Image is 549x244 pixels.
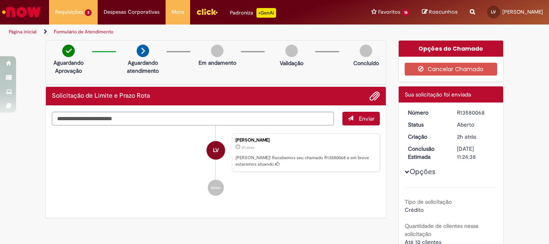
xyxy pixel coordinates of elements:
div: R13580068 [457,109,494,117]
span: 16 [402,9,410,16]
span: 2h atrás [242,145,254,150]
img: img-circle-grey.png [360,45,372,57]
div: [DATE] 11:24:38 [457,145,494,161]
div: Larissa Camurca Vieira [207,141,225,160]
p: Aguardando Aprovação [49,59,88,75]
img: click_logo_yellow_360x200.png [196,6,218,18]
dt: Número [402,109,451,117]
button: Enviar [342,112,380,125]
h2: Solicitação de Limite e Prazo Rota Histórico de tíquete [52,92,150,100]
span: LV [213,141,219,160]
img: arrow-next.png [137,45,149,57]
a: Rascunhos [422,8,458,16]
span: Rascunhos [429,8,458,16]
p: Em andamento [199,59,236,67]
div: [PERSON_NAME] [236,138,375,143]
b: Tipo de solicitação [405,198,452,205]
span: Requisições [55,8,83,16]
p: Validação [280,59,303,67]
dt: Status [402,121,451,129]
time: 30/09/2025 09:24:34 [457,133,476,140]
li: Larissa Camurca Vieira [52,133,380,172]
img: check-circle-green.png [62,45,75,57]
div: Aberto [457,121,494,129]
span: 3 [85,9,92,16]
time: 30/09/2025 09:24:34 [242,145,254,150]
b: Quantidade de clientes nessa solicitação [405,222,478,238]
span: More [172,8,184,16]
p: +GenAi [256,8,276,18]
p: Concluído [353,59,379,67]
span: Enviar [359,115,375,122]
span: LV [491,9,496,14]
textarea: Digite sua mensagem aqui... [52,112,334,125]
span: Despesas Corporativas [104,8,160,16]
img: img-circle-grey.png [211,45,223,57]
div: Padroniza [230,8,276,18]
span: 2h atrás [457,133,476,140]
dt: Criação [402,133,451,141]
button: Cancelar Chamado [405,63,498,76]
span: [PERSON_NAME] [502,8,543,15]
button: Adicionar anexos [369,91,380,101]
dt: Conclusão Estimada [402,145,451,161]
span: Favoritos [378,8,400,16]
a: Página inicial [9,29,37,35]
img: ServiceNow [1,4,42,20]
p: Aguardando atendimento [123,59,162,75]
p: [PERSON_NAME]! Recebemos seu chamado R13580068 e em breve estaremos atuando. [236,155,375,167]
ul: Trilhas de página [6,25,360,39]
div: Opções do Chamado [399,41,504,57]
span: Sua solicitação foi enviada [405,91,471,98]
span: Crédito [405,206,424,213]
ul: Histórico de tíquete [52,125,380,204]
div: 30/09/2025 09:24:34 [457,133,494,141]
img: img-circle-grey.png [285,45,298,57]
a: Formulário de Atendimento [54,29,113,35]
